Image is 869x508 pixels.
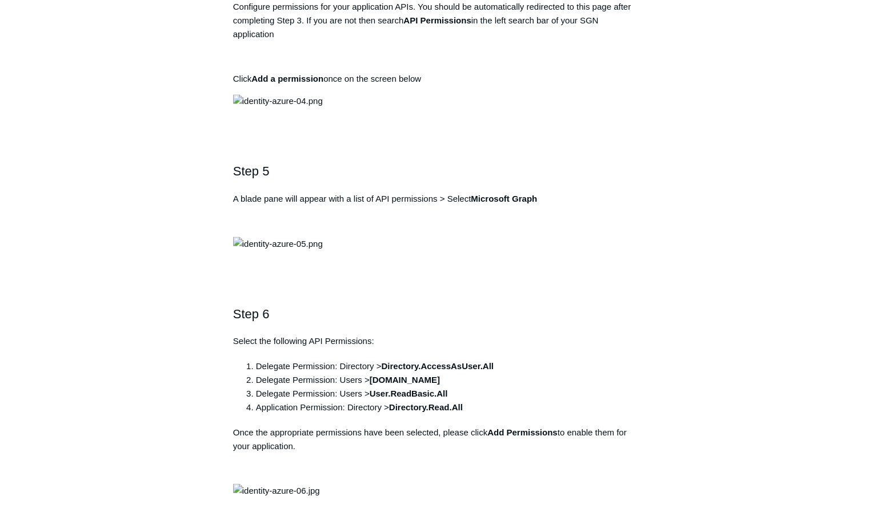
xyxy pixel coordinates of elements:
[233,425,636,453] p: Once the appropriate permissions have been selected, please click to enable them for your applica...
[487,427,558,437] strong: Add Permissions
[233,161,636,181] h2: Step 5
[256,359,636,373] li: Delegate Permission: Directory >
[256,373,636,386] li: Delegate Permission: Users >
[233,303,636,323] h2: Step 6
[370,374,440,384] strong: [DOMAIN_NAME]
[251,74,323,83] strong: Add a permission
[233,237,323,250] img: identity-azure-05.png
[403,15,471,25] strong: API Permissions
[256,386,636,400] li: Delegate Permission: Users >
[233,94,323,108] img: identity-azure-04.png
[381,361,494,370] strong: Directory.AccessAsUser.All
[233,334,636,347] p: Select the following API Permissions:
[370,388,448,398] strong: User.ReadBasic.All
[233,72,636,86] p: Click once on the screen below
[256,400,636,414] li: Application Permission: Directory >
[233,192,636,206] p: A blade pane will appear with a list of API permissions > Select
[471,194,537,203] strong: Microsoft Graph
[389,402,463,411] strong: Directory.Read.All
[233,483,320,497] img: identity-azure-06.jpg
